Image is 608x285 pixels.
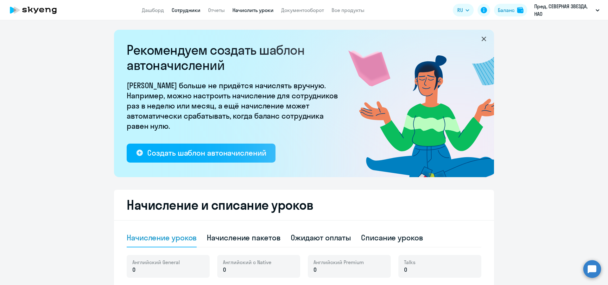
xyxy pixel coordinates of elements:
button: Балансbalance [494,4,527,16]
div: Начисление пакетов [207,232,280,243]
span: 0 [313,266,317,274]
span: 0 [223,266,226,274]
a: Начислить уроки [232,7,274,13]
span: Talks [404,259,415,266]
a: Отчеты [208,7,225,13]
a: Дашборд [142,7,164,13]
span: RU [457,6,463,14]
a: Сотрудники [172,7,200,13]
div: Баланс [498,6,515,14]
span: Английский с Native [223,259,271,266]
span: Английский Premium [313,259,364,266]
p: [PERSON_NAME] больше не придётся начислять вручную. Например, можно настроить начисление для сотр... [127,80,342,131]
p: Пред, СЕВЕРНАЯ ЗВЕЗДА, НАО [534,3,593,18]
button: Создать шаблон автоначислений [127,144,275,163]
span: Английский General [132,259,180,266]
div: Ожидают оплаты [291,232,351,243]
h2: Рекомендуем создать шаблон автоначислений [127,42,342,73]
img: balance [517,7,523,13]
div: Списание уроков [361,232,423,243]
a: Все продукты [332,7,364,13]
span: 0 [404,266,407,274]
a: Документооборот [281,7,324,13]
button: Пред, СЕВЕРНАЯ ЗВЕЗДА, НАО [531,3,603,18]
span: 0 [132,266,136,274]
h2: Начисление и списание уроков [127,197,481,213]
div: Создать шаблон автоначислений [147,148,266,158]
div: Начисление уроков [127,232,197,243]
button: RU [453,4,474,16]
